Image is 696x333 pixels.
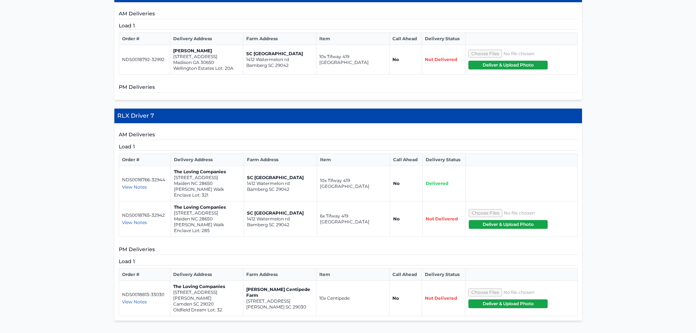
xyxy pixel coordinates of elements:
h5: Load 1 [119,22,578,30]
p: [STREET_ADDRESS] [246,298,313,304]
span: View Notes [122,220,147,225]
p: The Loving Companies [174,204,241,210]
h5: PM Deliveries [119,246,578,255]
th: Farm Address [243,269,316,281]
p: NDS0018765-32942 [122,212,168,218]
p: Madison GA 30650 [173,60,240,65]
th: Farm Address [244,154,317,166]
th: Item [316,33,389,45]
td: 10x Tifway 419 [GEOGRAPHIC_DATA] [316,45,389,75]
th: Call Ahead [389,33,422,45]
th: Delivery Address [170,269,243,281]
p: The Loving Companies [173,284,240,290]
h5: Load 1 [119,258,578,265]
p: 1412 Watermelon rd [247,216,314,222]
p: [PERSON_NAME] Walk Enclave Lot: 321 [174,186,241,198]
p: [PERSON_NAME] [173,48,240,54]
p: Camden SC 29020 [173,301,240,307]
th: Delivery Address [171,154,244,166]
button: Deliver & Upload Photo [469,220,548,229]
p: [PERSON_NAME] Walk Enclave Lot: 285 [174,222,241,234]
th: Item [316,269,389,281]
p: SC [GEOGRAPHIC_DATA] [246,51,313,57]
p: SC [GEOGRAPHIC_DATA] [247,175,314,181]
span: Not Delivered [425,57,457,62]
p: Maiden NC 28650 [174,216,241,222]
p: [STREET_ADDRESS] [174,175,241,181]
h4: RLX Driver 7 [114,109,582,124]
h5: AM Deliveries [119,131,578,140]
strong: No [393,216,400,222]
span: Delivered [426,181,448,186]
button: Deliver & Upload Photo [468,61,548,69]
span: View Notes [122,184,147,190]
span: Not Delivered [425,295,457,301]
p: [PERSON_NAME] SC 29030 [246,304,313,310]
strong: No [392,295,399,301]
th: Delivery Status [422,33,465,45]
p: SC [GEOGRAPHIC_DATA] [247,210,314,216]
p: Bamberg SC 29042 [247,222,314,228]
th: Farm Address [243,33,316,45]
strong: No [393,181,400,186]
strong: No [392,57,399,62]
p: 1412 Watermelon rd [247,181,314,186]
h5: Load 1 [119,143,578,151]
p: [PERSON_NAME] Centipede Farm [246,287,313,298]
td: 6x Tifway 419 [GEOGRAPHIC_DATA] [317,201,390,237]
th: Order # [119,269,170,281]
p: Wellington Estates Lot: 20A [173,65,240,71]
h5: PM Deliveries [119,83,578,92]
p: The Loving Companies [174,169,241,175]
p: NDS0018766-32944 [122,177,168,183]
th: Delivery Address [170,33,243,45]
p: NDS0018792-32992 [122,57,167,63]
th: Order # [119,154,171,166]
h5: AM Deliveries [119,10,578,19]
span: View Notes [122,299,147,304]
p: 1412 Watermelon rd [246,57,313,63]
th: Call Ahead [389,269,422,281]
span: Not Delivered [426,216,458,222]
th: Call Ahead [390,154,423,166]
button: Deliver & Upload Photo [468,299,548,308]
p: Maiden NC 28650 [174,181,241,186]
th: Delivery Status [422,269,465,281]
p: [STREET_ADDRESS][PERSON_NAME] [173,290,240,301]
th: Order # [119,33,170,45]
th: Item [317,154,390,166]
p: Bamberg SC 29042 [246,63,313,68]
p: NDS0018813-33030 [122,292,167,298]
p: [STREET_ADDRESS] [174,210,241,216]
p: [STREET_ADDRESS] [173,54,240,60]
td: 10x Centipede [316,281,389,316]
p: Bamberg SC 29042 [247,186,314,192]
th: Delivery Status [422,154,465,166]
td: 10x Tifway 419 [GEOGRAPHIC_DATA] [317,166,390,201]
p: Oldfield Dream Lot: 32 [173,307,240,313]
